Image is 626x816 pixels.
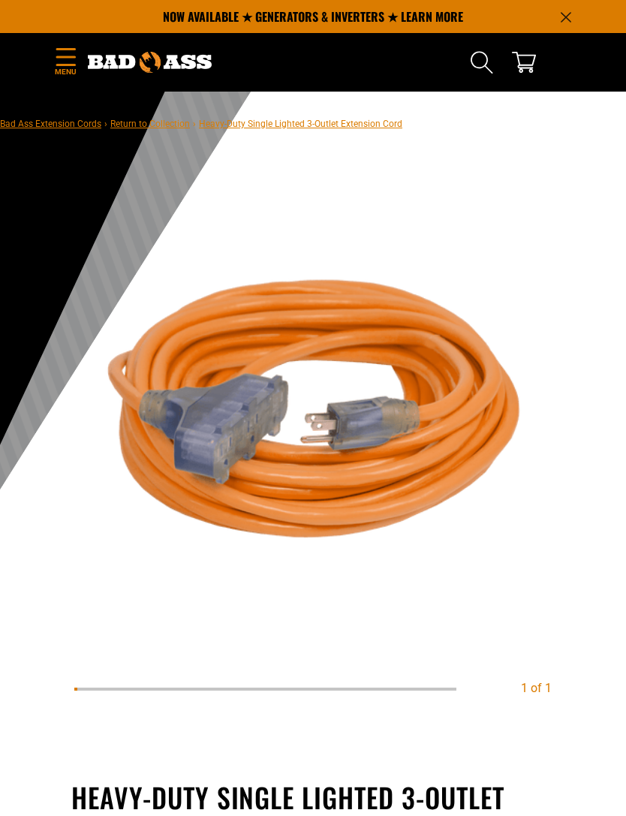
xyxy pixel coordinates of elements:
[521,679,552,697] div: 1 of 1
[110,119,190,129] a: Return to Collection
[74,188,552,665] img: orange
[54,45,77,80] summary: Menu
[470,50,494,74] summary: Search
[193,119,196,129] span: ›
[54,66,77,77] span: Menu
[104,119,107,129] span: ›
[199,119,402,129] span: Heavy-Duty Single Lighted 3-Outlet Extension Cord
[88,52,212,73] img: Bad Ass Extension Cords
